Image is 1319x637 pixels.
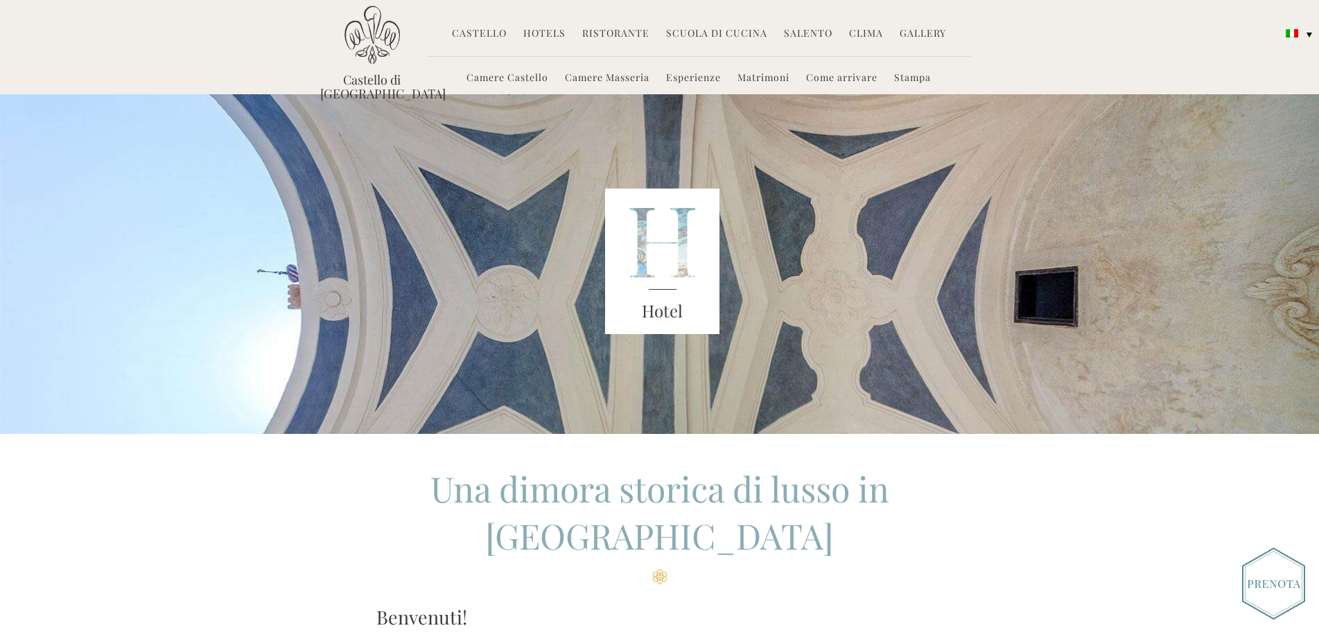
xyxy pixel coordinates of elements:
img: castello_header_block.png [605,189,720,334]
a: Clima [849,26,883,42]
a: Come arrivare [806,71,877,87]
img: Book_Button_Italian.png [1242,548,1305,620]
a: Camere Castello [466,71,548,87]
a: Salento [784,26,832,42]
a: Gallery [900,26,946,42]
a: Esperienze [666,71,721,87]
a: Camere Masseria [565,71,649,87]
a: Castello [452,26,507,42]
h3: Hotel [605,299,720,324]
a: Scuola di Cucina [666,26,767,42]
a: Matrimoni [737,71,789,87]
h2: Una dimora storica di lusso in [GEOGRAPHIC_DATA] [376,465,943,584]
a: Stampa [894,71,931,87]
a: Ristorante [582,26,649,42]
a: Hotels [523,26,566,42]
a: Castello di [GEOGRAPHIC_DATA] [320,73,424,101]
h3: Benvenuti! [376,603,943,631]
img: Italiano [1286,29,1298,37]
img: Castello di Ugento [344,6,400,64]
